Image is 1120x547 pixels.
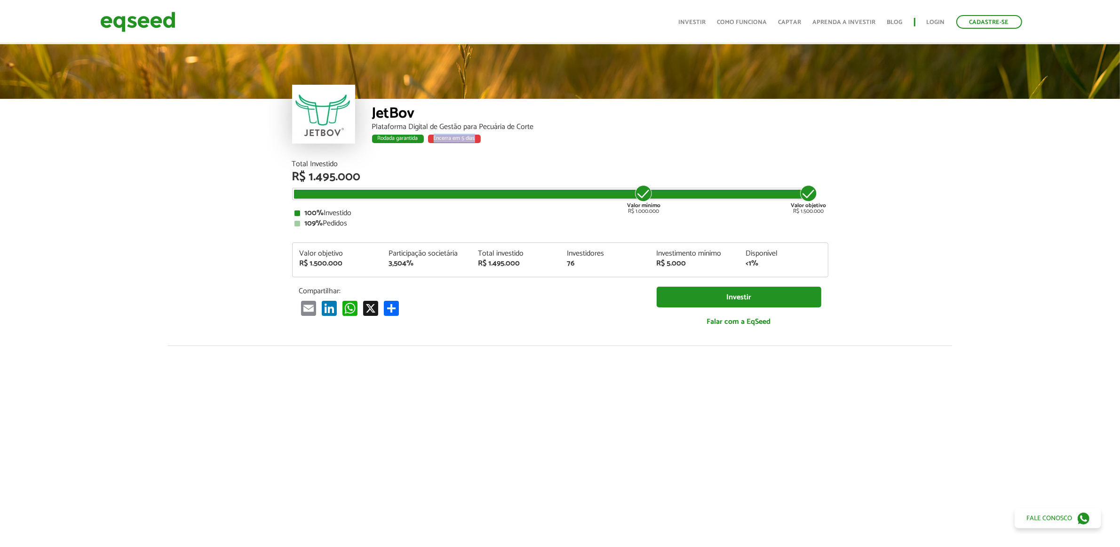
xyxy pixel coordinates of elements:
[746,260,821,267] div: <1%
[100,9,175,34] img: EqSeed
[299,287,643,296] p: Compartilhar:
[389,260,464,267] div: 3,504%
[299,300,318,316] a: Email
[292,171,828,183] div: R$ 1.495.000
[657,287,821,308] a: Investir
[679,19,706,25] a: Investir
[791,201,826,210] strong: Valor objetivo
[478,250,553,257] div: Total investido
[791,184,826,214] div: R$ 1.500.000
[626,184,661,214] div: R$ 1.000.000
[382,300,401,316] a: Compartilhar
[887,19,903,25] a: Blog
[927,19,945,25] a: Login
[567,250,642,257] div: Investidores
[656,260,731,267] div: R$ 5.000
[292,161,828,168] div: Total Investido
[372,135,424,143] div: Rodada garantida
[478,260,553,267] div: R$ 1.495.000
[389,250,464,257] div: Participação societária
[341,300,359,316] a: WhatsApp
[300,250,375,257] div: Valor objetivo
[320,300,339,316] a: LinkedIn
[372,123,828,131] div: Plataforma Digital de Gestão para Pecuária de Corte
[1015,508,1101,528] a: Fale conosco
[627,201,660,210] strong: Valor mínimo
[657,312,821,331] a: Falar com a EqSeed
[372,106,828,123] div: JetBov
[305,217,323,230] strong: 109%
[778,19,802,25] a: Captar
[300,260,375,267] div: R$ 1.500.000
[717,19,767,25] a: Como funciona
[813,19,876,25] a: Aprenda a investir
[567,260,642,267] div: 76
[746,250,821,257] div: Disponível
[294,220,826,227] div: Pedidos
[656,250,731,257] div: Investimento mínimo
[305,207,324,219] strong: 100%
[428,135,481,143] div: Encerra em 5 dias
[956,15,1022,29] a: Cadastre-se
[294,209,826,217] div: Investido
[361,300,380,316] a: X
